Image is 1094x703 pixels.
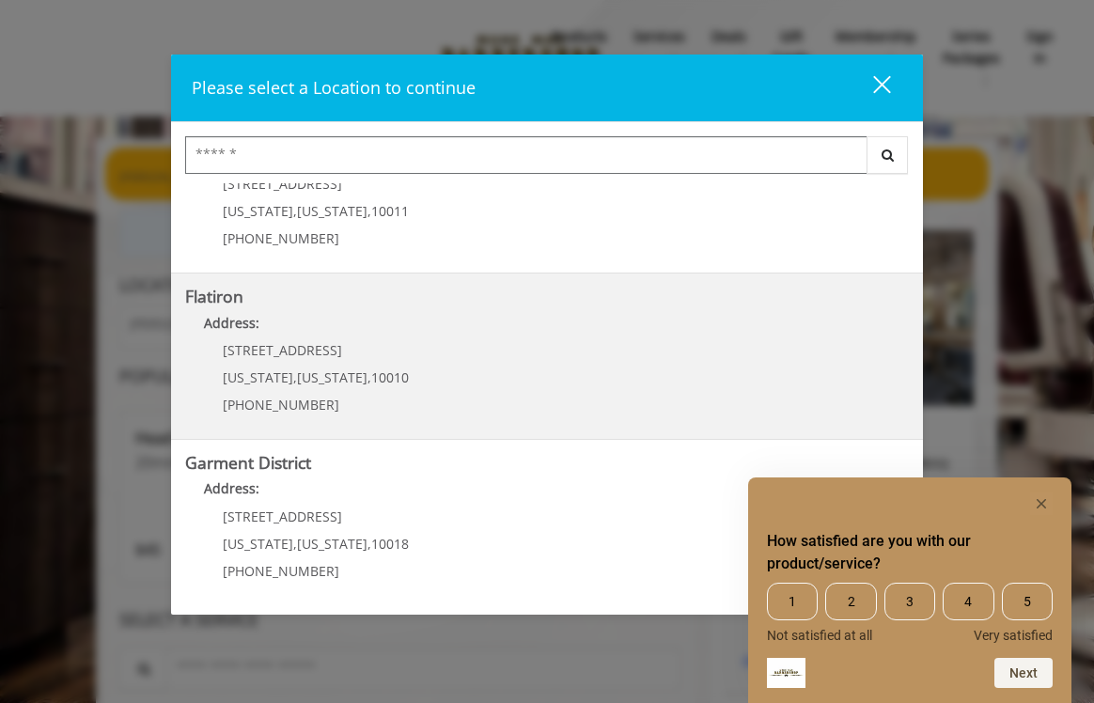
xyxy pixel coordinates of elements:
h2: How satisfied are you with our product/service? Select an option from 1 to 5, with 1 being Not sa... [767,530,1053,575]
span: Very satisfied [974,628,1053,643]
span: 4 [943,583,993,620]
b: Flatiron [185,285,243,307]
div: Center Select [185,136,909,183]
span: [US_STATE] [223,202,293,220]
span: 2 [825,583,876,620]
button: Hide survey [1030,492,1053,515]
span: , [293,368,297,386]
span: [US_STATE] [297,202,367,220]
span: , [367,202,371,220]
span: 5 [1002,583,1053,620]
span: 10010 [371,368,409,386]
span: [STREET_ADDRESS] [223,175,342,193]
b: Address: [204,314,259,332]
span: Please select a Location to continue [192,76,476,99]
input: Search Center [185,136,867,174]
span: 10011 [371,202,409,220]
span: [STREET_ADDRESS] [223,341,342,359]
span: [PHONE_NUMBER] [223,396,339,414]
span: , [293,202,297,220]
span: 3 [884,583,935,620]
span: , [367,368,371,386]
div: How satisfied are you with our product/service? Select an option from 1 to 5, with 1 being Not sa... [767,583,1053,643]
button: Next question [994,658,1053,688]
span: [STREET_ADDRESS] [223,508,342,525]
i: Search button [877,148,899,162]
span: 1 [767,583,818,620]
div: How satisfied are you with our product/service? Select an option from 1 to 5, with 1 being Not sa... [767,492,1053,688]
span: Not satisfied at all [767,628,872,643]
span: , [367,535,371,553]
span: [PHONE_NUMBER] [223,562,339,580]
span: , [293,535,297,553]
span: [US_STATE] [223,535,293,553]
span: [US_STATE] [223,368,293,386]
span: 10018 [371,535,409,553]
b: Address: [204,479,259,497]
span: [US_STATE] [297,368,367,386]
div: close dialog [852,74,889,102]
b: Garment District [185,451,311,474]
span: [US_STATE] [297,535,367,553]
button: close dialog [838,69,902,107]
span: [PHONE_NUMBER] [223,229,339,247]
